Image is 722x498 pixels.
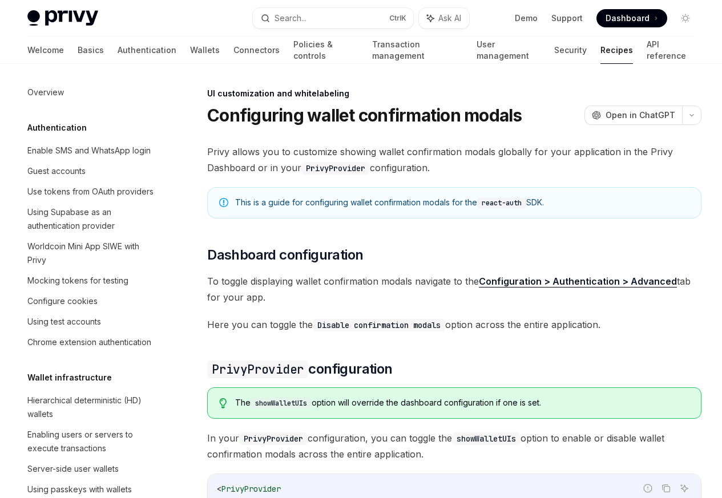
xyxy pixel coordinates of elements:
span: Ctrl K [389,14,406,23]
a: Configure cookies [18,291,164,311]
div: Server-side user wallets [27,462,119,476]
div: Mocking tokens for testing [27,274,128,288]
div: Guest accounts [27,164,86,178]
a: Chrome extension authentication [18,332,164,353]
span: To toggle displaying wallet confirmation modals navigate to the tab for your app. [207,273,701,305]
code: PrivyProvider [239,432,308,445]
a: Transaction management [372,37,462,64]
code: PrivyProvider [301,162,370,175]
a: Mocking tokens for testing [18,270,164,291]
a: Authentication [118,37,176,64]
a: Support [551,13,583,24]
button: Toggle dark mode [676,9,695,27]
div: Configure cookies [27,294,98,308]
button: Report incorrect code [640,481,655,496]
button: Search...CtrlK [253,8,413,29]
code: showWalletUIs [452,432,521,445]
a: Security [554,37,587,64]
span: Open in ChatGPT [606,110,675,121]
div: Using test accounts [27,315,101,329]
a: Server-side user wallets [18,459,164,479]
a: Wallets [190,37,220,64]
a: Enabling users or servers to execute transactions [18,424,164,459]
h1: Configuring wallet confirmation modals [207,105,522,125]
div: The option will override the dashboard configuration if one is set. [235,397,689,409]
div: Using passkeys with wallets [27,483,132,496]
button: Ask AI [419,8,469,29]
a: Demo [515,13,538,24]
a: Policies & controls [293,37,358,64]
a: Basics [78,37,104,64]
div: Chrome extension authentication [27,335,151,349]
span: Ask AI [438,13,461,24]
a: Configuration > Authentication > Advanced [479,276,677,288]
div: Overview [27,86,64,99]
a: User management [477,37,541,64]
svg: Note [219,198,228,207]
span: < [217,484,221,494]
div: Use tokens from OAuth providers [27,185,154,199]
div: Using Supabase as an authentication provider [27,205,158,233]
a: Overview [18,82,164,103]
span: Dashboard configuration [207,246,363,264]
span: In your configuration, you can toggle the option to enable or disable wallet confirmation modals ... [207,430,701,462]
a: Using test accounts [18,311,164,332]
div: Hierarchical deterministic (HD) wallets [27,394,158,421]
code: showWalletUIs [251,398,312,409]
img: light logo [27,10,98,26]
a: Hierarchical deterministic (HD) wallets [18,390,164,424]
a: Guest accounts [18,161,164,181]
span: Dashboard [606,13,650,24]
code: PrivyProvider [207,361,308,378]
a: API reference [647,37,695,64]
a: Recipes [600,37,633,64]
div: Enabling users or servers to execute transactions [27,428,158,455]
code: react-auth [477,197,526,209]
a: Welcome [27,37,64,64]
a: Connectors [233,37,280,64]
a: Using Supabase as an authentication provider [18,202,164,236]
h5: Wallet infrastructure [27,371,112,384]
div: UI customization and whitelabeling [207,88,701,99]
span: Here you can toggle the option across the entire application. [207,317,701,333]
code: Disable confirmation modals [313,319,445,331]
div: Enable SMS and WhatsApp login [27,144,151,157]
div: Search... [275,11,306,25]
button: Copy the contents from the code block [659,481,673,496]
span: Privy allows you to customize showing wallet confirmation modals globally for your application in... [207,144,701,176]
span: PrivyProvider [221,484,281,494]
svg: Tip [219,398,227,408]
button: Ask AI [677,481,692,496]
div: This is a guide for configuring wallet confirmation modals for the SDK. [235,197,689,209]
a: Dashboard [596,9,667,27]
a: Use tokens from OAuth providers [18,181,164,202]
div: Worldcoin Mini App SIWE with Privy [27,240,158,267]
span: configuration [207,360,392,378]
button: Open in ChatGPT [584,106,682,125]
a: Enable SMS and WhatsApp login [18,140,164,161]
h5: Authentication [27,121,87,135]
a: Worldcoin Mini App SIWE with Privy [18,236,164,270]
